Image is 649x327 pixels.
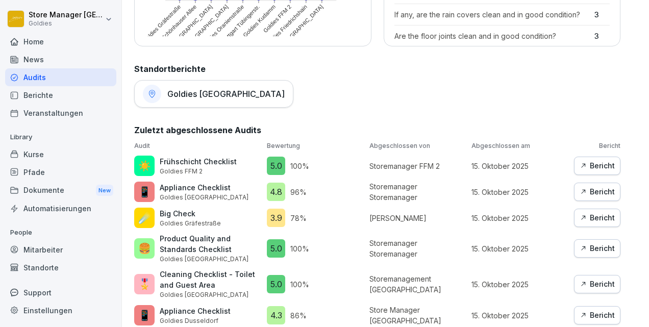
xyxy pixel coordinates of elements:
a: Berichte [5,86,116,104]
div: 4.3 [267,306,285,324]
p: 96 % [290,187,307,197]
h2: Standortberichte [134,63,620,75]
p: 3 [594,9,610,20]
p: Cleaning Checklist - Toilet and Guest Area [160,269,262,290]
p: If any, are the rain covers clean and in good condition? [394,9,590,20]
a: Veranstaltungen [5,104,116,122]
a: Goldies [GEOGRAPHIC_DATA] [134,80,293,108]
div: New [96,185,113,196]
p: Big Check [160,208,221,219]
p: 15. Oktober 2025 [471,279,569,290]
button: Bericht [574,306,620,324]
a: Automatisierungen [5,199,116,217]
p: 15. Oktober 2025 [471,310,569,321]
p: 📱 [138,308,151,323]
text: Goldies [GEOGRAPHIC_DATA] [264,3,324,63]
p: Library [5,129,116,145]
p: Abgeschlossen von [369,141,467,150]
div: Bericht [580,212,615,223]
text: Goldies Kudamm [242,3,277,38]
div: 4.8 [267,183,285,201]
div: 5.0 [267,157,285,175]
text: Goldies Schönhauser Allee [145,3,197,55]
p: 🍔 [138,241,151,256]
h2: Zuletzt abgeschlossene Audits [134,124,620,136]
p: 15. Oktober 2025 [471,243,569,254]
div: Bericht [580,160,615,171]
div: Bericht [580,310,615,321]
div: 5.0 [267,239,285,258]
p: Are the floor joints clean and in good condition? [394,31,590,41]
a: News [5,51,116,68]
p: Product Quality and Standards Checklist [160,233,262,255]
p: ☀️ [138,158,151,173]
p: 15. Oktober 2025 [471,213,569,223]
p: 100 % [290,161,309,171]
text: Goldies Stuttgart Tübingerstr. [205,3,261,59]
p: 15. Oktober 2025 [471,161,569,171]
p: 78 % [290,213,307,223]
p: Appliance Checklist [160,306,231,316]
button: Bericht [574,157,620,175]
a: Kurse [5,145,116,163]
div: Bericht [580,186,615,197]
text: Goldies Friedrichshain [264,3,308,47]
p: Storemanagement [GEOGRAPHIC_DATA] [369,273,467,295]
p: Goldies Dusseldorf [160,316,231,325]
p: 3 [594,31,610,41]
a: Standorte [5,259,116,276]
p: Audit [134,141,262,150]
p: Goldies [GEOGRAPHIC_DATA] [160,290,262,299]
div: Bericht [580,279,615,290]
p: 15. Oktober 2025 [471,187,569,197]
p: Store Manager [GEOGRAPHIC_DATA] [29,11,103,19]
p: Goldies FFM 2 [160,167,237,176]
p: Storemanager Storemanager [369,181,467,203]
p: [PERSON_NAME] [369,213,467,223]
p: 100 % [290,279,309,290]
p: Bericht [574,141,620,150]
p: People [5,224,116,241]
p: Abgeschlossen am [471,141,569,150]
p: Goldies [29,20,103,27]
p: 📱 [138,184,151,199]
div: 3.9 [267,209,285,227]
p: Appliance Checklist [160,182,248,193]
button: Bericht [574,183,620,201]
p: Bewertung [267,141,364,150]
p: Goldies Gräfestraße [160,219,221,228]
a: DokumenteNew [5,181,116,200]
p: Frühschicht Checklist [160,156,237,167]
a: Home [5,33,116,51]
p: Goldies [GEOGRAPHIC_DATA] [160,193,248,202]
a: Bericht [574,209,620,227]
div: Bericht [580,243,615,254]
p: 86 % [290,310,307,321]
div: Einstellungen [5,301,116,319]
a: Mitarbeiter [5,241,116,259]
a: Audits [5,68,116,86]
a: Pfade [5,163,116,181]
button: Bericht [574,239,620,258]
text: Goldies Gräfestraße [142,3,182,43]
button: Bericht [574,275,620,293]
div: Support [5,284,116,301]
div: Dokumente [5,181,116,200]
p: Store Manager [GEOGRAPHIC_DATA] [369,305,467,326]
p: Storemanager Storemanager [369,238,467,259]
